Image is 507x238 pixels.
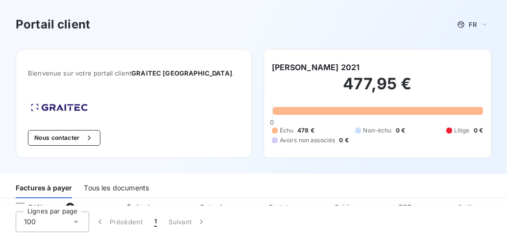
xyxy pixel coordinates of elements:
[66,203,74,212] span: 1
[339,136,348,145] span: 0 €
[248,202,310,212] div: Statut
[270,118,274,126] span: 0
[148,212,163,232] button: 1
[8,203,62,212] div: Référence
[106,202,176,212] div: Émise le
[16,16,90,33] h3: Portail client
[280,126,294,135] span: Échu
[163,212,212,232] button: Suivant
[474,126,483,135] span: 0 €
[131,69,232,77] span: GRAITEC [GEOGRAPHIC_DATA]
[28,69,240,77] span: Bienvenue sur votre portail client .
[28,101,91,114] img: Company logo
[272,74,483,104] h2: 477,95 €
[89,212,148,232] button: Précédent
[396,126,405,135] span: 0 €
[363,126,391,135] span: Non-échu
[84,178,149,198] div: Tous les documents
[180,202,244,212] div: Retard
[314,202,375,212] div: Solde
[16,178,72,198] div: Factures à payer
[154,217,157,227] span: 1
[24,217,36,227] span: 100
[454,126,470,135] span: Litige
[280,136,336,145] span: Avoirs non associés
[297,126,314,135] span: 478 €
[437,202,506,212] div: Actions
[379,202,434,212] div: PDF
[469,21,477,28] span: FR
[272,61,360,73] h6: [PERSON_NAME] 2021
[28,130,100,146] button: Nous contacter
